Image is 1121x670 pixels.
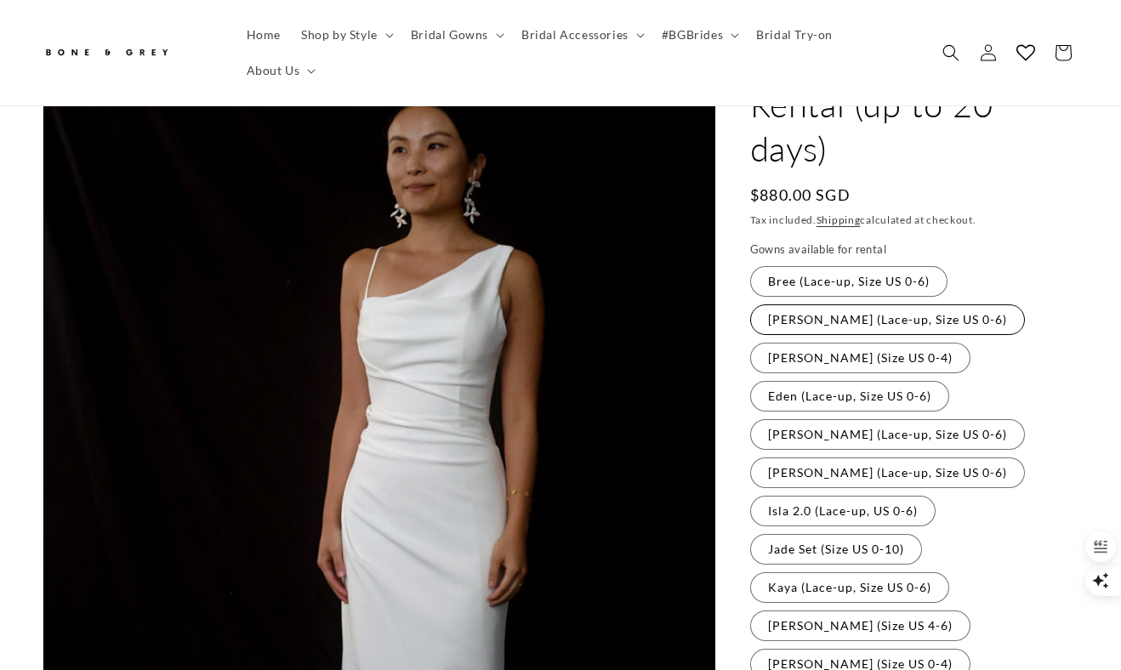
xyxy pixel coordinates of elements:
[750,304,1025,335] label: [PERSON_NAME] (Lace-up, Size US 0-6)
[37,32,219,73] a: Bone and Grey Bridal
[756,27,833,43] span: Bridal Try-on
[247,63,300,78] span: About Us
[662,27,723,43] span: #BGBrides
[932,34,970,71] summary: Search
[247,27,281,43] span: Home
[750,381,949,412] label: Eden (Lace-up, Size US 0-6)
[236,17,291,53] a: Home
[291,17,401,53] summary: Shop by Style
[750,496,936,526] label: Isla 2.0 (Lace-up, US 0-6)
[750,241,888,258] legend: Gowns available for rental
[750,419,1025,450] label: [PERSON_NAME] (Lace-up, Size US 0-6)
[521,27,629,43] span: Bridal Accessories
[411,27,488,43] span: Bridal Gowns
[652,17,746,53] summary: #BGBrides
[750,572,949,603] label: Kaya (Lace-up, Size US 0-6)
[401,17,511,53] summary: Bridal Gowns
[301,27,378,43] span: Shop by Style
[750,184,851,207] span: $880.00 SGD
[750,212,1078,229] div: Tax included. calculated at checkout.
[750,266,947,297] label: Bree (Lace-up, Size US 0-6)
[750,457,1025,488] label: [PERSON_NAME] (Lace-up, Size US 0-6)
[750,343,970,373] label: [PERSON_NAME] (Size US 0-4)
[511,17,652,53] summary: Bridal Accessories
[750,534,922,565] label: Jade Set (Size US 0-10)
[746,17,843,53] a: Bridal Try-on
[43,39,170,67] img: Bone and Grey Bridal
[750,610,970,641] label: [PERSON_NAME] (Size US 4-6)
[236,53,323,88] summary: About Us
[817,213,861,226] a: Shipping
